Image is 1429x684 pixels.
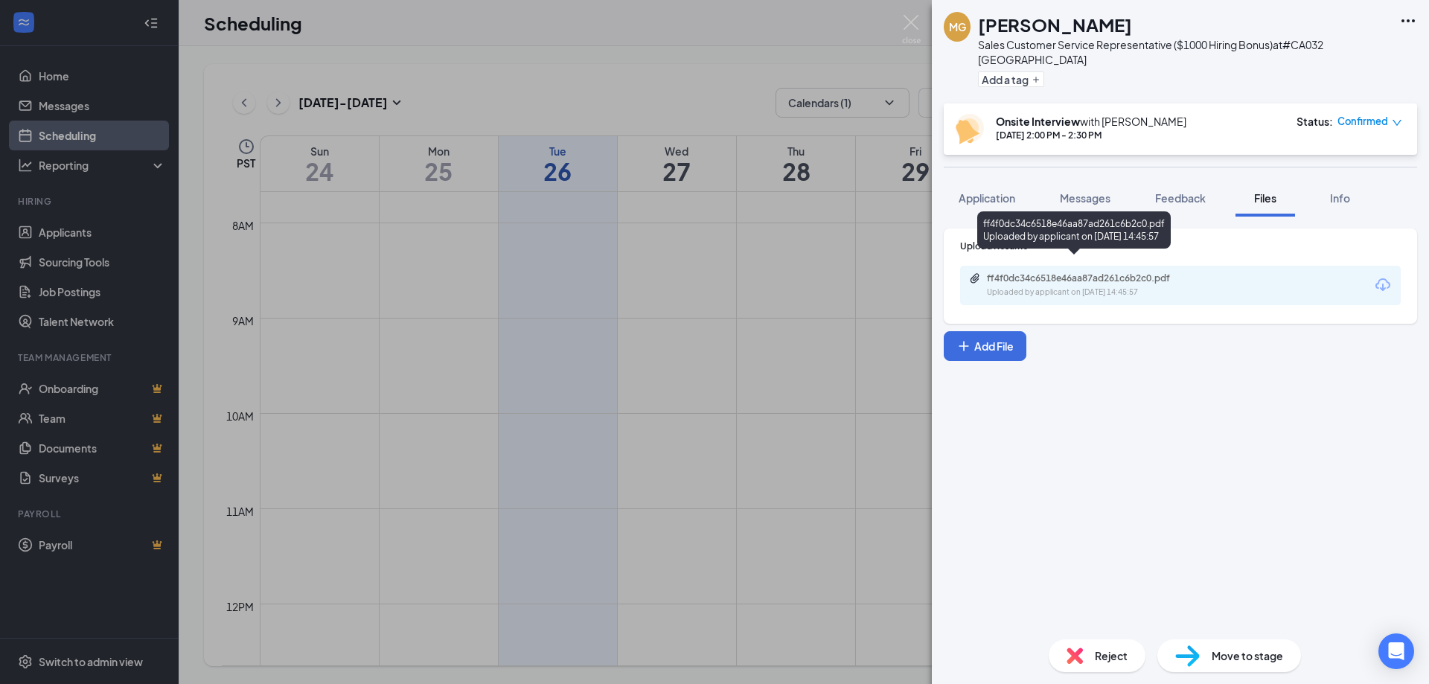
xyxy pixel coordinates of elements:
div: ff4f0dc34c6518e46aa87ad261c6b2c0.pdf [987,272,1195,284]
svg: Download [1374,276,1392,294]
button: Add FilePlus [944,331,1026,361]
span: Messages [1060,191,1110,205]
div: Status : [1297,114,1333,129]
div: MG [949,19,966,34]
svg: Paperclip [969,272,981,284]
svg: Ellipses [1399,12,1417,30]
span: Application [959,191,1015,205]
div: Open Intercom Messenger [1378,633,1414,669]
span: Files [1254,191,1276,205]
button: PlusAdd a tag [978,71,1044,87]
div: Upload Resume [960,240,1401,252]
svg: Plus [1032,75,1040,84]
div: with [PERSON_NAME] [996,114,1186,129]
span: Move to stage [1212,648,1283,664]
span: Info [1330,191,1350,205]
span: down [1392,118,1402,128]
h1: [PERSON_NAME] [978,12,1132,37]
b: Onsite Interview [996,115,1080,128]
span: Feedback [1155,191,1206,205]
div: ff4f0dc34c6518e46aa87ad261c6b2c0.pdf Uploaded by applicant on [DATE] 14:45:57 [977,211,1171,249]
div: Sales Customer Service Representative ($1000 Hiring Bonus) at #CA032 [GEOGRAPHIC_DATA] [978,37,1392,67]
svg: Plus [956,339,971,354]
span: Confirmed [1337,114,1388,129]
div: Uploaded by applicant on [DATE] 14:45:57 [987,287,1210,298]
span: Reject [1095,648,1128,664]
div: [DATE] 2:00 PM - 2:30 PM [996,129,1186,141]
a: Paperclipff4f0dc34c6518e46aa87ad261c6b2c0.pdfUploaded by applicant on [DATE] 14:45:57 [969,272,1210,298]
